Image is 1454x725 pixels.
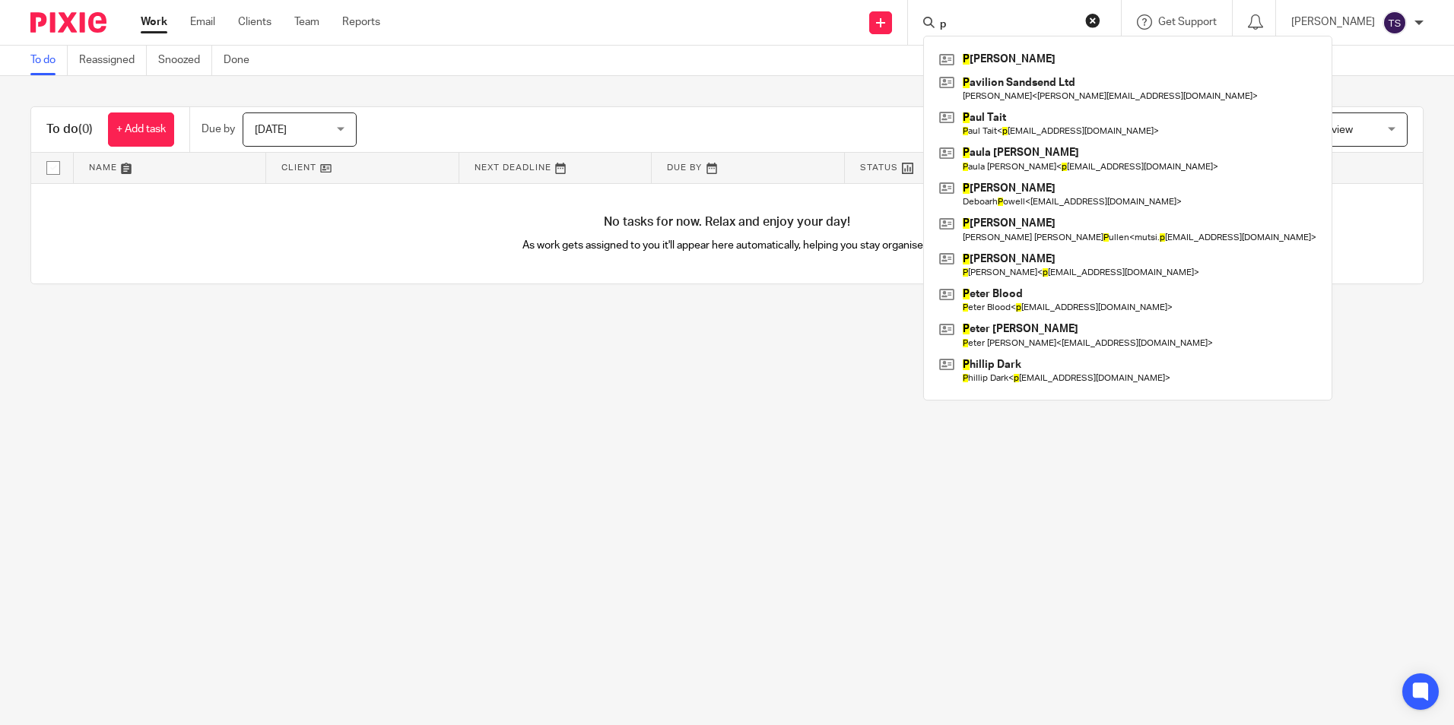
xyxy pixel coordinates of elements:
p: As work gets assigned to you it'll appear here automatically, helping you stay organised. [379,238,1075,253]
span: [DATE] [255,125,287,135]
a: Team [294,14,319,30]
span: Get Support [1158,17,1217,27]
a: Clients [238,14,271,30]
p: [PERSON_NAME] [1291,14,1375,30]
span: (0) [78,123,93,135]
a: Done [224,46,261,75]
p: Due by [202,122,235,137]
a: Work [141,14,167,30]
h1: To do [46,122,93,138]
a: + Add task [108,112,174,147]
input: Search [938,18,1075,32]
a: To do [30,46,68,75]
a: Reassigned [79,46,147,75]
a: Snoozed [158,46,212,75]
img: svg%3E [1383,11,1407,35]
button: Clear [1085,13,1100,28]
a: Reports [342,14,380,30]
a: Email [190,14,215,30]
img: Pixie [30,12,106,33]
h4: No tasks for now. Relax and enjoy your day! [31,214,1423,230]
